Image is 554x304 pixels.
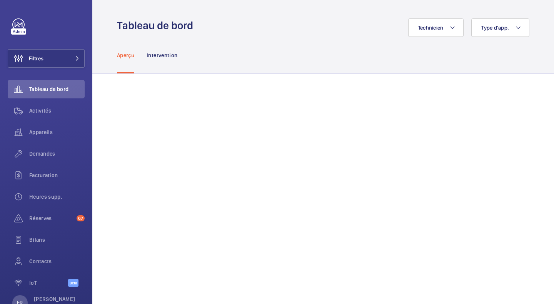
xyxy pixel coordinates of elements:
[481,25,509,31] span: Type d'app.
[29,128,85,136] span: Appareils
[29,107,85,115] span: Activités
[408,18,464,37] button: Technicien
[29,85,85,93] span: Tableau de bord
[29,279,68,287] span: IoT
[471,18,529,37] button: Type d'app.
[418,25,444,31] span: Technicien
[117,51,134,59] p: Aperçu
[8,49,85,68] button: Filtres
[147,51,177,59] p: Intervention
[29,150,85,158] span: Demandes
[29,55,43,62] span: Filtres
[29,171,85,179] span: Facturation
[29,193,85,201] span: Heures supp.
[29,214,73,222] span: Réserves
[29,236,85,244] span: Bilans
[117,18,198,33] h1: Tableau de bord
[29,257,85,265] span: Contacts
[77,215,85,221] span: 67
[68,279,78,287] span: Beta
